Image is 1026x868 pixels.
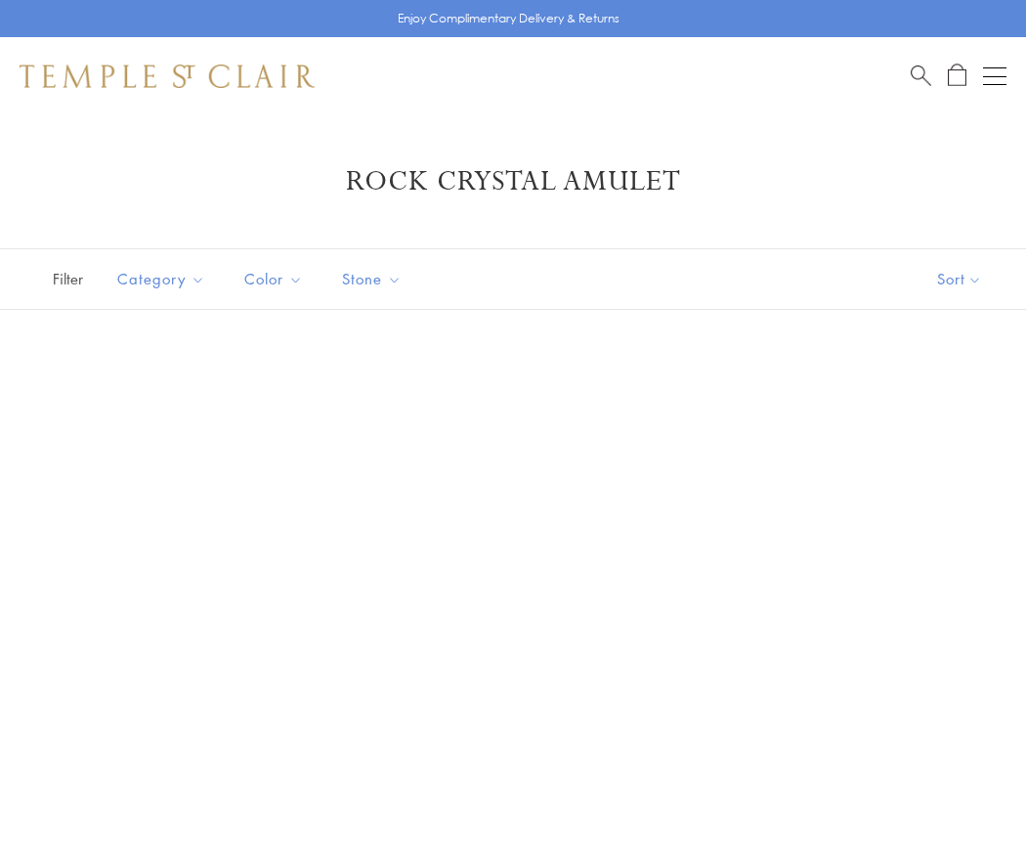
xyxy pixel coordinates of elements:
[49,164,977,199] h1: Rock Crystal Amulet
[948,64,966,88] a: Open Shopping Bag
[327,257,416,301] button: Stone
[230,257,318,301] button: Color
[398,9,620,28] p: Enjoy Complimentary Delivery & Returns
[103,257,220,301] button: Category
[332,267,416,291] span: Stone
[983,65,1006,88] button: Open navigation
[235,267,318,291] span: Color
[893,249,1026,309] button: Show sort by
[107,267,220,291] span: Category
[911,64,931,88] a: Search
[20,65,315,88] img: Temple St. Clair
